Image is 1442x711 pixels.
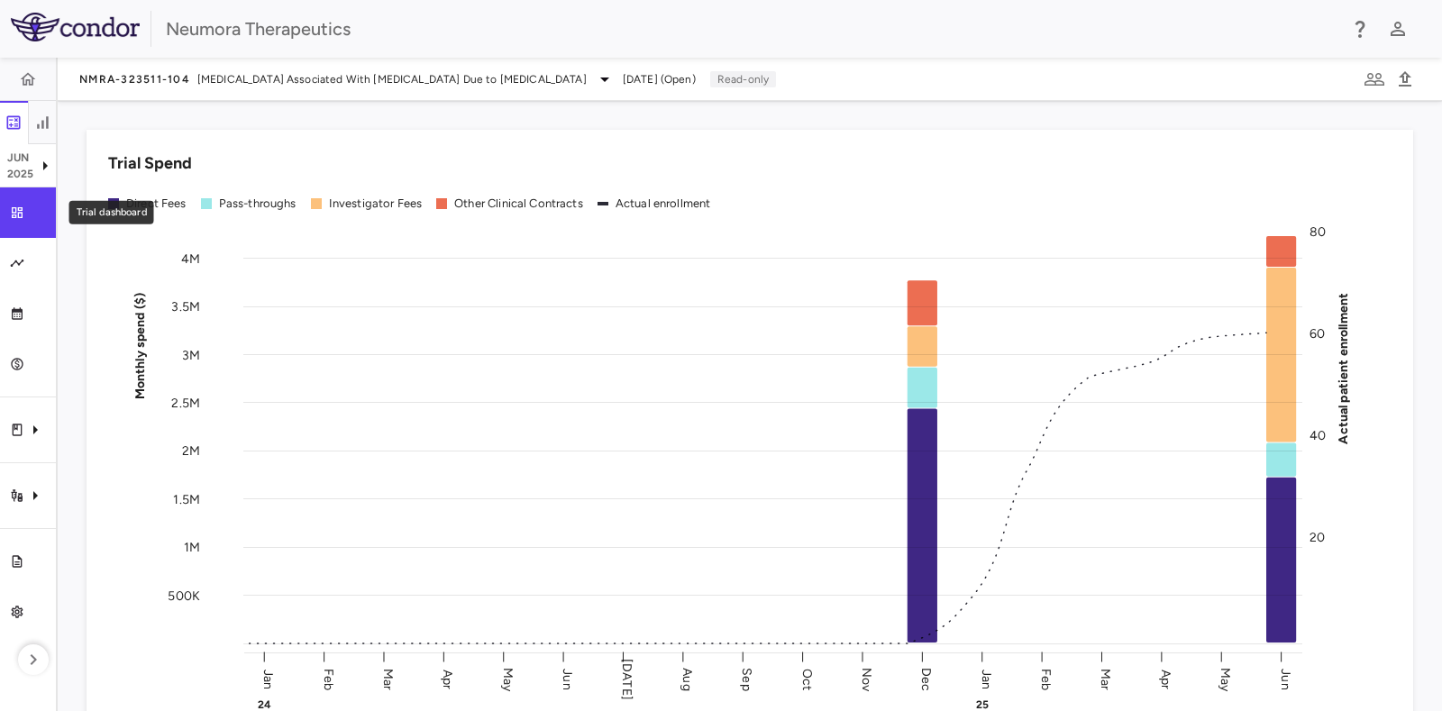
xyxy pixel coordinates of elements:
[454,196,583,212] div: Other Clinical Contracts
[184,540,200,555] tspan: 1M
[7,150,34,166] p: Jun
[500,667,516,691] text: May
[79,72,190,87] span: NMRA-323511-104
[979,669,994,688] text: Jan
[1278,669,1293,689] text: Jun
[616,196,711,212] div: Actual enrollment
[560,669,575,689] text: Jun
[976,698,989,711] text: 25
[166,15,1337,42] div: Neumora Therapeutics
[182,443,200,459] tspan: 2M
[859,667,874,691] text: Nov
[739,668,754,690] text: Sep
[1310,530,1325,545] tspan: 20
[219,196,297,212] div: Pass-throughs
[171,395,200,410] tspan: 2.5M
[619,659,634,700] text: [DATE]
[321,668,336,689] text: Feb
[623,71,696,87] span: [DATE] (Open)
[69,201,154,224] div: Trial dashboard
[1336,292,1351,443] tspan: Actual patient enrollment
[173,491,200,506] tspan: 1.5M
[440,669,455,688] text: Apr
[260,669,276,688] text: Jan
[108,151,192,176] h6: Trial Spend
[1310,224,1326,240] tspan: 80
[329,196,423,212] div: Investigator Fees
[1038,668,1054,689] text: Feb
[1098,668,1113,689] text: Mar
[126,196,187,212] div: Direct Fees
[1310,428,1326,443] tspan: 40
[799,668,815,689] text: Oct
[1158,669,1173,688] text: Apr
[168,588,200,603] tspan: 500K
[680,668,695,690] text: Aug
[1310,326,1325,342] tspan: 60
[171,299,200,314] tspan: 3.5M
[181,251,200,266] tspan: 4M
[258,698,271,711] text: 24
[380,668,396,689] text: Mar
[197,71,587,87] span: [MEDICAL_DATA] Associated With [MEDICAL_DATA] Due to [MEDICAL_DATA]
[710,71,776,87] p: Read-only
[132,292,148,399] tspan: Monthly spend ($)
[918,667,934,690] text: Dec
[11,13,140,41] img: logo-full-SnFGN8VE.png
[182,347,200,362] tspan: 3M
[7,166,34,182] p: 2025
[1218,667,1233,691] text: May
